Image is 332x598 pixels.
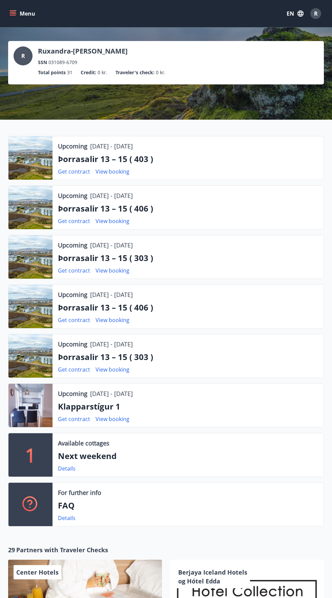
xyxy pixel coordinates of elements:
p: Þorrasalir 13 – 15 ( 303 ) [58,252,318,264]
button: R [308,5,324,22]
span: 0 kr. [156,69,166,76]
span: Berjaya Iceland Hotels og Hótel Edda [178,568,247,585]
p: Upcoming [58,340,87,348]
span: 31 [67,69,72,76]
a: Get contract [58,267,90,274]
a: Get contract [58,415,90,423]
p: Upcoming [58,290,87,299]
a: Get contract [58,168,90,175]
p: [DATE] - [DATE] [90,340,133,348]
button: menu [8,7,38,20]
p: FAQ [58,500,318,511]
p: Upcoming [58,142,87,151]
p: [DATE] - [DATE] [90,142,133,151]
a: Get contract [58,316,90,324]
p: Klapparstígur 1 [58,401,318,412]
span: R [314,10,318,17]
p: 1 [25,442,36,468]
p: [DATE] - [DATE] [90,389,133,398]
a: Get contract [58,366,90,373]
p: Þorrasalir 13 – 15 ( 406 ) [58,302,318,313]
a: View booking [96,217,129,225]
p: Credit : [81,69,96,76]
button: EN [284,7,306,20]
p: Upcoming [58,241,87,250]
a: View booking [96,267,129,274]
p: Available cottages [58,439,109,447]
p: Þorrasalir 13 – 15 ( 406 ) [58,203,318,214]
p: For further info [58,488,101,497]
span: 031089-6709 [48,59,77,66]
p: Upcoming [58,191,87,200]
a: Details [58,514,76,522]
span: Center Hotels [16,568,59,576]
a: Details [58,465,76,472]
p: Ruxandra-[PERSON_NAME] [38,46,128,56]
a: Get contract [58,217,90,225]
a: View booking [96,366,129,373]
p: Þorrasalir 13 – 15 ( 403 ) [58,153,318,165]
span: 0 kr. [98,69,107,76]
span: 29 [8,545,15,554]
p: [DATE] - [DATE] [90,191,133,200]
p: Upcoming [58,389,87,398]
p: Traveler's check : [116,69,154,76]
a: View booking [96,316,129,324]
span: R [21,52,25,60]
p: Next weekend [58,450,318,462]
p: Total points [38,69,66,76]
a: View booking [96,415,129,423]
p: [DATE] - [DATE] [90,290,133,299]
p: [DATE] - [DATE] [90,241,133,250]
p: Þorrasalir 13 – 15 ( 303 ) [58,351,318,363]
span: Partners with Traveler Checks [16,545,108,554]
a: View booking [96,168,129,175]
p: SSN [38,59,47,66]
